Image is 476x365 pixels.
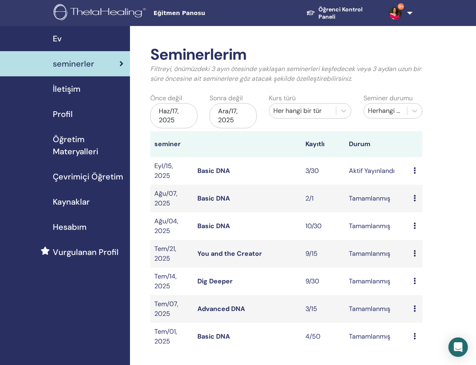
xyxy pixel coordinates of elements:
[150,131,193,157] th: seminer
[53,196,90,208] span: Kaynaklar
[398,3,404,10] span: 9+
[150,185,193,212] td: Ağu/07, 2025
[53,133,123,158] span: Öğretim Materyalleri
[150,323,193,350] td: Tem/01, 2025
[301,323,344,350] td: 4/50
[345,268,410,295] td: Tamamlanmış
[150,268,193,295] td: Tem/14, 2025
[53,32,62,45] span: Ev
[345,212,410,240] td: Tamamlanmış
[345,323,410,350] td: Tamamlanmış
[301,240,344,268] td: 9/15
[301,185,344,212] td: 2/1
[150,93,182,103] label: Önce değil
[53,171,123,183] span: Çevrimiçi Öğretim
[150,45,422,64] h2: Seminerlerim
[150,295,193,323] td: Tem/07, 2025
[53,58,94,70] span: seminerler
[345,240,410,268] td: Tamamlanmış
[301,157,344,185] td: 3/30
[301,212,344,240] td: 10/30
[197,249,262,258] a: You and the Creator
[197,166,230,175] a: Basic DNA
[54,4,149,22] img: logo.png
[53,83,80,95] span: İletişim
[53,246,119,258] span: Vurgulanan Profil
[53,221,87,233] span: Hesabım
[389,6,402,19] img: default.jpg
[448,337,468,357] div: Open Intercom Messenger
[150,240,193,268] td: Tem/21, 2025
[273,106,332,116] div: Her hangi bir tür
[197,222,230,230] a: Basic DNA
[197,305,245,313] a: Advanced DNA
[301,295,344,323] td: 3/15
[210,93,243,103] label: Sonra değil
[300,2,382,24] a: Öğrenci Kontrol Paneli
[345,185,410,212] td: Tamamlanmış
[363,93,413,103] label: Seminer durumu
[150,103,197,128] div: Haz/17, 2025
[197,277,233,285] a: Dig Deeper
[269,93,296,103] label: Kurs türü
[345,295,410,323] td: Tamamlanmış
[345,131,410,157] th: Durum
[197,194,230,203] a: Basic DNA
[53,108,73,120] span: Profil
[301,268,344,295] td: 9/30
[154,9,275,17] span: Eğitmen Panosu
[210,103,257,128] div: Ara/17, 2025
[368,106,403,116] div: Herhangi bir durum
[197,332,230,341] a: Basic DNA
[306,10,315,16] img: graduation-cap-white.svg
[150,157,193,185] td: Eyl/15, 2025
[150,64,422,84] p: Filtreyi, önümüzdeki 3 ayın ötesinde yaklaşan seminerleri keşfedecek veya 3 aydan uzun bir süre ö...
[345,157,410,185] td: Aktif Yayınlandı
[150,212,193,240] td: Ağu/04, 2025
[301,131,344,157] th: Kayıtlı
